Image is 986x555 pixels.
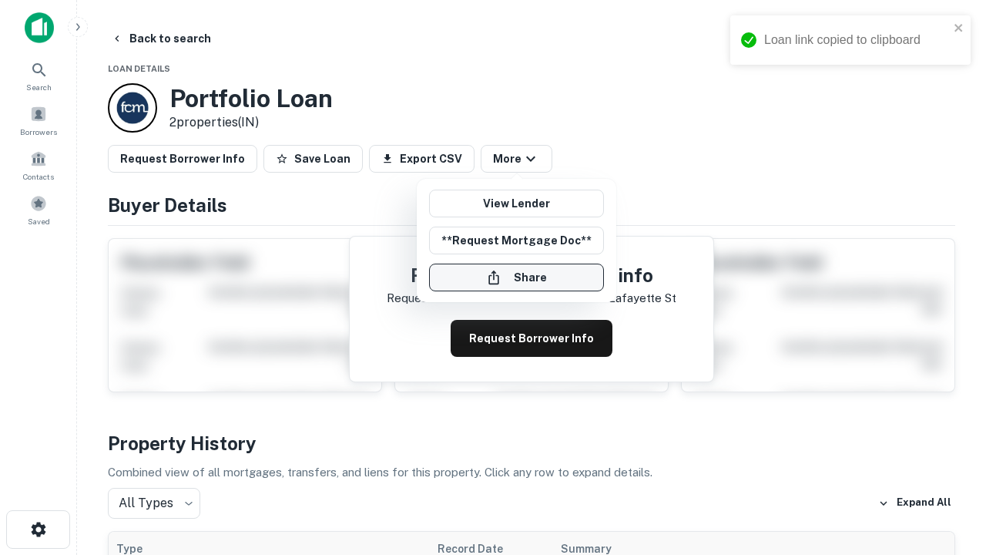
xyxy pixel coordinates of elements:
a: View Lender [429,190,604,217]
iframe: Chat Widget [909,382,986,456]
button: **Request Mortgage Doc** [429,227,604,254]
button: close [954,22,964,36]
button: Share [429,264,604,291]
div: Loan link copied to clipboard [764,31,949,49]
